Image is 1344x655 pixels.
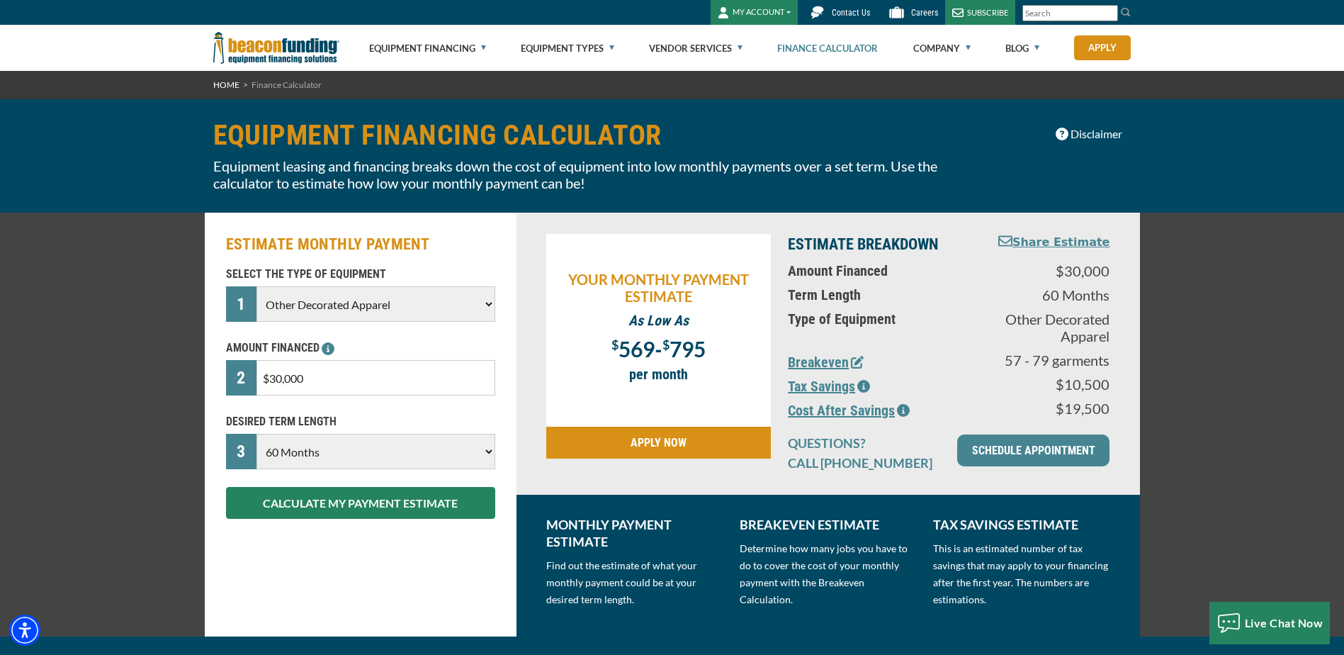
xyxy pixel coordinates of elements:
span: $ [611,337,619,352]
p: - [553,336,764,359]
p: AMOUNT FINANCED [226,340,495,357]
p: YOUR MONTHLY PAYMENT ESTIMATE [553,271,764,305]
a: APPLY NOW [546,427,772,459]
p: TAX SAVINGS ESTIMATE [933,516,1109,533]
p: Equipment leasing and financing breaks down the cost of equipment into low monthly payments over ... [213,157,976,191]
button: Share Estimate [998,234,1110,252]
span: Careers [911,8,938,18]
input: $ [256,360,495,396]
a: Finance Calculator [777,26,878,71]
p: As Low As [553,312,764,329]
a: HOME [213,79,239,90]
p: SELECT THE TYPE OF EQUIPMENT [226,266,495,283]
p: $19,500 [986,400,1109,417]
p: CALL [PHONE_NUMBER] [788,454,940,471]
button: Cost After Savings [788,400,910,421]
button: Live Chat Now [1209,602,1331,644]
p: $30,000 [986,262,1109,279]
p: QUESTIONS? [788,435,940,452]
a: SCHEDULE APPOINTMENT [957,435,1109,466]
p: Amount Financed [788,262,969,279]
span: Live Chat Now [1245,616,1323,629]
p: $10,500 [986,376,1109,393]
a: Blog [1005,26,1039,71]
div: 2 [226,360,257,396]
span: Finance Calculator [252,79,322,90]
a: Vendor Services [649,26,742,71]
p: Other Decorated Apparel [986,310,1109,345]
span: 569 [619,336,655,362]
button: Disclaimer [1046,121,1131,147]
p: MONTHLY PAYMENT ESTIMATE [546,516,723,550]
div: Accessibility Menu [9,615,40,646]
p: Term Length [788,286,969,303]
a: Equipment Types [521,26,614,71]
button: Breakeven [788,352,864,373]
span: 795 [670,336,706,362]
div: 3 [226,434,257,469]
h1: EQUIPMENT FINANCING CALCULATOR [213,121,976,150]
p: ESTIMATE BREAKDOWN [788,234,969,255]
a: Company [913,26,971,71]
p: 60 Months [986,286,1109,303]
button: Tax Savings [788,376,870,397]
p: per month [553,366,764,383]
button: CALCULATE MY PAYMENT ESTIMATE [226,487,495,519]
p: Determine how many jobs you have to do to cover the cost of your monthly payment with the Breakev... [740,540,916,608]
img: Beacon Funding Corporation logo [213,25,339,71]
input: Search [1022,5,1118,21]
p: Find out the estimate of what your monthly payment could be at your desired term length. [546,557,723,608]
p: 57 - 79 garments [986,352,1109,369]
img: Search [1120,6,1131,18]
span: Contact Us [832,8,870,18]
p: Type of Equipment [788,310,969,327]
h2: ESTIMATE MONTHLY PAYMENT [226,234,495,255]
a: Clear search text [1103,8,1114,19]
p: BREAKEVEN ESTIMATE [740,516,916,533]
a: Equipment Financing [369,26,486,71]
p: DESIRED TERM LENGTH [226,413,495,430]
a: Apply [1074,35,1131,60]
div: 1 [226,286,257,322]
span: $ [662,337,670,352]
p: This is an estimated number of tax savings that may apply to your financing after the first year.... [933,540,1109,608]
span: Disclaimer [1071,125,1122,142]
